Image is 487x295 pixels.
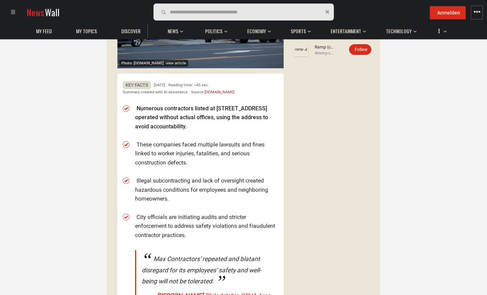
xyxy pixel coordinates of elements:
[142,254,271,287] div: Max Contractors’ repeated and blatant disregard for its employees’ safety and well-being will not...
[247,28,266,34] span: Economy
[204,90,234,94] a: [DOMAIN_NAME]
[45,6,59,19] span: Wall
[123,82,278,95] div: [DATE] · Reading time: ~45 sec. Summary created with AI assistance · Source:
[135,213,278,240] li: City officials are initiating audits and stricter enforcement to address safety violations and fr...
[327,24,365,38] a: Entertainment
[244,24,269,38] a: Economy
[27,6,59,19] a: NewsWall
[294,42,308,57] img: Profile picture of Ramp (company)
[164,21,185,38] button: News
[244,21,271,38] button: Economy
[135,104,278,131] li: Numerous contractors listed at [STREET_ADDRESS] operated without actual offices, using the addres...
[166,61,186,65] span: view article
[315,50,336,56] div: #ramp-company
[27,6,44,19] span: News
[386,28,412,34] span: Technology
[355,47,367,52] span: Follow
[121,28,140,34] span: Discover
[287,21,311,38] button: Sports
[437,10,460,16] span: Anmelden
[202,21,227,38] button: Politics
[287,24,309,38] a: Sports
[327,21,366,38] button: Entertainment
[315,44,336,50] a: Ramp (company)
[36,28,52,34] span: My Feed
[430,6,466,19] button: Anmelden
[205,28,222,34] span: Politics
[164,24,182,38] a: News
[119,60,188,66] div: Photo: [DOMAIN_NAME] ·
[135,176,278,203] li: Illegal subcontracting and lack of oversight created hazardous conditions for employees and neigh...
[291,28,306,34] span: Sports
[168,28,178,34] span: News
[135,140,278,167] li: These companies faced multiple lawsuits and fines linked to worker injuries, fatalities, and seri...
[382,21,417,38] button: Technology
[382,24,415,38] a: Technology
[331,28,361,34] span: Entertainment
[202,24,226,38] a: Politics
[76,28,97,34] span: My topics
[123,81,151,89] span: Key Facts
